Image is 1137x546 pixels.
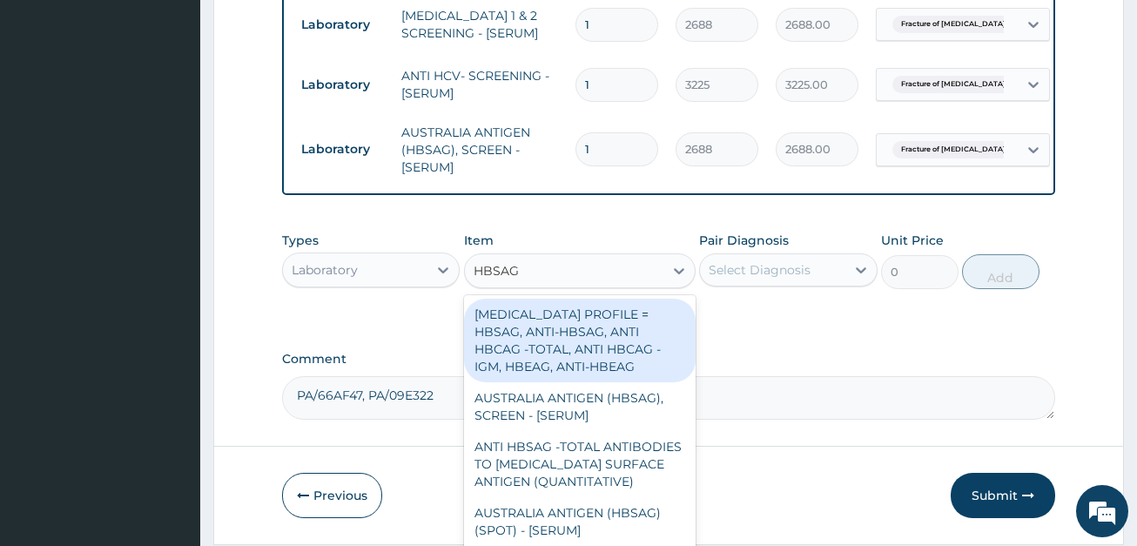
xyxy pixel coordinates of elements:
label: Types [282,233,319,248]
div: ANTI HBSAG -TOTAL ANTIBODIES TO [MEDICAL_DATA] SURFACE ANTIGEN (QUANTITATIVE) [464,431,696,497]
td: ANTI HCV- SCREENING -[SERUM] [393,58,567,111]
div: Select Diagnosis [709,261,811,279]
label: Unit Price [881,232,944,249]
div: [MEDICAL_DATA] PROFILE = HBSAG, ANTI-HBSAG, ANTI HBCAG -TOTAL, ANTI HBCAG -IGM, HBEAG, ANTI-HBEAG [464,299,696,382]
span: Fracture of [MEDICAL_DATA] [892,16,1014,33]
div: Minimize live chat window [286,9,327,51]
div: AUSTRALIA ANTIGEN (HBSAG), SCREEN - [SERUM] [464,382,696,431]
label: Pair Diagnosis [699,232,789,249]
textarea: Type your message and hit 'Enter' [9,362,332,423]
span: We're online! [101,163,240,339]
button: Submit [951,473,1055,518]
div: AUSTRALIA ANTIGEN (HBSAG) (SPOT) - [SERUM] [464,497,696,546]
td: Laboratory [293,9,393,41]
td: AUSTRALIA ANTIGEN (HBSAG), SCREEN - [SERUM] [393,115,567,185]
td: Laboratory [293,133,393,165]
div: Laboratory [292,261,358,279]
img: d_794563401_company_1708531726252_794563401 [32,87,71,131]
span: Fracture of [MEDICAL_DATA] [892,141,1014,158]
button: Previous [282,473,382,518]
label: Item [464,232,494,249]
div: Chat with us now [91,98,293,120]
span: Fracture of [MEDICAL_DATA] [892,76,1014,93]
button: Add [962,254,1039,289]
label: Comment [282,352,1054,367]
td: Laboratory [293,69,393,101]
